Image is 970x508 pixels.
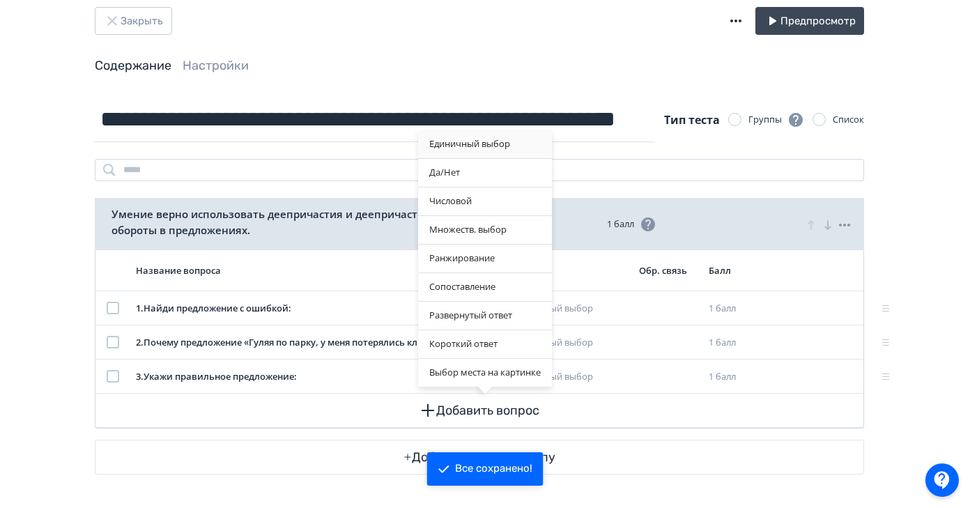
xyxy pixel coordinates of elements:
div: Выбор места на картинке [418,359,552,387]
div: Все сохранено! [455,462,532,476]
div: Короткий ответ [418,330,552,358]
div: Развернутый ответ [418,302,552,330]
div: Ранжирование [418,245,552,272]
div: Да/Нет [418,159,552,187]
div: Множеств. выбор [418,216,552,244]
div: Числовой [418,187,552,215]
div: Сопоставление [418,273,552,301]
div: Единичный выбор [418,130,552,158]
